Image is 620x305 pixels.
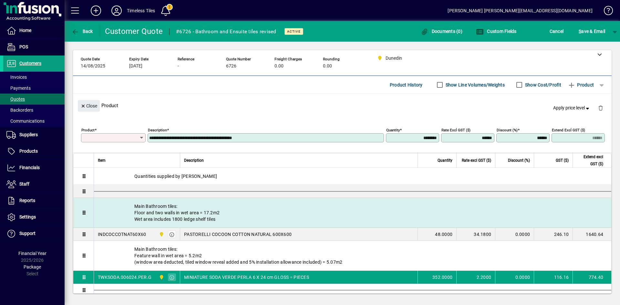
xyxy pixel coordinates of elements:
a: Suppliers [3,127,65,143]
a: Home [3,23,65,39]
a: Financials [3,160,65,176]
span: Item [98,157,106,164]
div: [PERSON_NAME] [PERSON_NAME][EMAIL_ADDRESS][DOMAIN_NAME] [448,5,593,16]
td: 1640.64 [573,228,611,241]
span: Products [19,148,38,154]
div: Product [73,94,612,117]
mat-label: Discount (%) [497,128,518,132]
a: Communications [3,116,65,127]
span: Rate excl GST ($) [462,157,491,164]
span: 0.00 [323,64,332,69]
button: Profile [106,5,127,16]
div: INDCOCCOTNAT60X60 [98,231,146,238]
span: PASTORELLI COCOON COTTON NATURAL 600X600 [184,231,292,238]
span: Financial Year [18,251,46,256]
button: Custom Fields [474,25,518,37]
mat-label: Product [81,128,95,132]
a: POS [3,39,65,55]
span: Extend excl GST ($) [577,153,603,168]
td: 0.0000 [495,228,534,241]
span: Cancel [550,26,564,36]
span: Close [80,101,97,111]
span: Package [24,264,41,269]
span: 48.0000 [435,231,452,238]
span: Settings [19,214,36,219]
mat-label: Extend excl GST ($) [552,128,585,132]
span: Product History [390,80,423,90]
span: Discount (%) [508,157,530,164]
div: 2.2000 [460,274,491,280]
span: Apply price level [553,105,591,111]
span: Financials [19,165,40,170]
button: Back [70,25,95,37]
div: Timeless Tiles [127,5,155,16]
span: Customers [19,61,41,66]
a: Settings [3,209,65,225]
span: GST ($) [556,157,569,164]
a: Payments [3,83,65,94]
div: Customer Quote [105,26,163,36]
span: Dunedin [157,231,165,238]
span: [DATE] [129,64,142,69]
a: Knowledge Base [599,1,612,22]
td: 246.10 [534,228,573,241]
span: Product [568,80,594,90]
div: 34.1800 [460,231,491,238]
span: Custom Fields [476,29,517,34]
span: Documents (0) [420,29,462,34]
label: Show Cost/Profit [524,82,561,88]
span: Active [287,29,301,34]
span: Reports [19,198,35,203]
span: Support [19,231,36,236]
button: Apply price level [551,102,593,114]
span: S [579,29,581,34]
span: Dunedin [157,274,165,281]
a: Products [3,143,65,159]
span: MINIATURE SODA VERDE PERLA 6 X 24 cm GLOSS = PIECES [184,274,309,280]
app-page-header-button: Delete [593,105,608,111]
a: Quotes [3,94,65,105]
button: Delete [593,100,608,116]
span: Home [19,28,31,33]
mat-label: Description [148,128,167,132]
span: ave & Email [579,26,605,36]
mat-label: Quantity [386,128,400,132]
span: Suppliers [19,132,38,137]
button: Cancel [548,25,565,37]
td: 0.0000 [495,271,534,284]
span: Communications [6,118,45,124]
td: 774.40 [573,271,611,284]
app-page-header-button: Close [76,103,101,108]
div: TWKSODA.006024.PER.G [98,274,151,280]
span: Description [184,157,204,164]
span: Payments [6,86,31,91]
span: Quotes [6,97,25,102]
span: Quantity [438,157,452,164]
app-page-header-button: Back [65,25,100,37]
button: Product [564,79,597,91]
a: Support [3,226,65,242]
a: Invoices [3,72,65,83]
div: Main Bathroom tiles: Feature wall in wet area = 5.2m2 (window area deducted, tiled window reveal ... [94,241,611,270]
button: Add [86,5,106,16]
span: Staff [19,181,29,187]
span: 352.0000 [432,274,452,280]
button: Close [78,100,100,112]
span: 0.00 [274,64,284,69]
span: 14/08/2025 [81,64,105,69]
a: Backorders [3,105,65,116]
td: 116.16 [534,271,573,284]
a: Staff [3,176,65,192]
button: Product History [387,79,425,91]
button: Documents (0) [419,25,464,37]
label: Show Line Volumes/Weights [444,82,505,88]
span: 6726 [226,64,236,69]
div: Quantities supplied by [PERSON_NAME] [94,168,611,185]
span: Backorders [6,107,33,113]
mat-label: Rate excl GST ($) [441,128,470,132]
span: Back [71,29,93,34]
div: #6726 - Bathroom and Ensuite tiles revised [176,26,276,37]
button: Save & Email [575,25,608,37]
div: Main Bathroom tiles: Floor and two walls in wet area = 17.2m2 Wet area includes 1800 ledge shelf ... [94,198,611,228]
span: POS [19,44,28,49]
